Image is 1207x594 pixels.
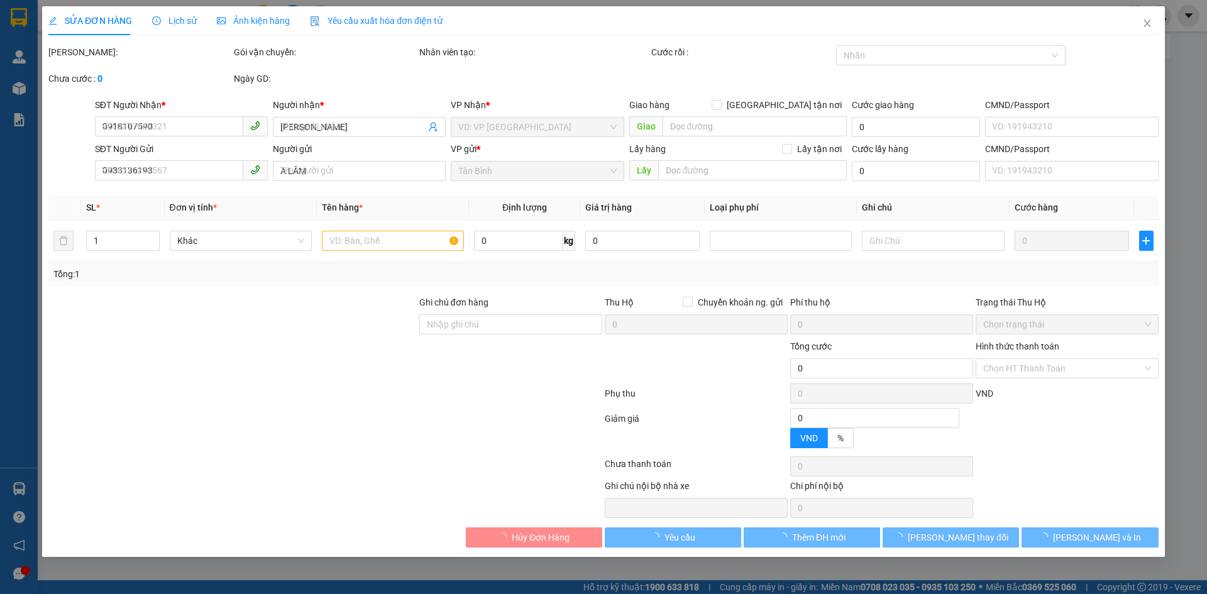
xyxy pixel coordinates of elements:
span: Chọn trạng thái [983,315,1151,334]
span: kg [563,231,575,251]
input: VD: Bàn, Ghế [322,231,464,251]
label: Ghi chú đơn hàng [419,297,488,307]
button: Yêu cầu [605,527,741,547]
input: Ghi Chú [863,231,1005,251]
div: [PERSON_NAME]: [48,45,231,59]
span: Lấy tận nơi [792,142,847,156]
span: VND [800,433,818,443]
th: Loại phụ phí [705,195,857,220]
div: Giảm giá [603,412,789,454]
th: Ghi chú [857,195,1010,220]
span: Lấy [629,160,658,180]
div: Trạng thái Thu Hộ [976,295,1159,309]
div: Người gửi [273,142,446,156]
div: CMND/Passport [985,98,1158,112]
span: Đơn vị tính [170,202,217,212]
span: VP Nhận [451,100,487,110]
button: delete [53,231,74,251]
span: loading [1039,532,1053,541]
span: Chuyển khoản ng. gửi [693,295,788,309]
div: Ngày GD: [234,72,417,85]
div: Phụ thu [603,387,789,409]
div: Chưa thanh toán [603,457,789,479]
span: Yêu cầu xuất hóa đơn điện tử [310,16,443,26]
button: plus [1139,231,1153,251]
span: phone [250,165,260,175]
span: loading [778,532,792,541]
button: Hủy Đơn Hàng [466,527,602,547]
span: % [837,433,844,443]
button: [PERSON_NAME] thay đổi [883,527,1019,547]
div: SĐT Người Nhận [95,98,268,112]
span: picture [217,16,226,25]
span: phone [250,121,260,131]
span: Yêu cầu [664,531,695,544]
span: loading [498,532,512,541]
button: Close [1130,6,1165,41]
span: Thêm ĐH mới [792,531,846,544]
div: Người nhận [273,98,446,112]
span: Thu Hộ [605,297,634,307]
label: Cước lấy hàng [852,144,908,154]
div: Ghi chú nội bộ nhà xe [605,479,788,498]
b: 0 [97,74,102,84]
span: close [1142,18,1152,28]
img: icon [310,16,320,26]
span: [PERSON_NAME] và In [1053,531,1141,544]
div: Chi phí nội bộ [790,479,973,498]
span: Khác [177,231,304,250]
span: SỬA ĐƠN HÀNG [48,16,132,26]
input: 0 [1015,231,1129,251]
div: VP gửi [451,142,624,156]
span: VND [976,388,993,399]
div: Gói vận chuyển: [234,45,417,59]
button: Thêm ĐH mới [744,527,880,547]
input: Ghi chú đơn hàng [419,314,602,334]
span: Lịch sử [152,16,197,26]
span: Tên hàng [322,202,363,212]
span: Định lượng [502,202,547,212]
label: Cước giao hàng [852,100,914,110]
span: Cước hàng [1015,202,1058,212]
div: Tổng: 1 [53,267,466,281]
span: user-add [429,122,439,132]
div: Phí thu hộ [790,295,973,314]
input: Cước lấy hàng [852,161,980,181]
button: [PERSON_NAME] và In [1022,527,1159,547]
span: Lấy hàng [629,144,666,154]
div: Nhân viên tạo: [419,45,649,59]
span: [PERSON_NAME] thay đổi [908,531,1008,544]
input: Dọc đường [663,116,847,136]
span: [GEOGRAPHIC_DATA] tận nơi [722,98,847,112]
span: Hủy Đơn Hàng [512,531,570,544]
input: Cước giao hàng [852,117,980,137]
span: clock-circle [152,16,161,25]
span: plus [1140,236,1152,246]
div: CMND/Passport [985,142,1158,156]
span: Tân Bình [459,162,617,180]
span: Giao hàng [629,100,670,110]
span: Tổng cước [790,341,832,351]
div: Chưa cước : [48,72,231,85]
input: Dọc đường [658,160,847,180]
label: Hình thức thanh toán [976,341,1059,351]
span: Giao [629,116,663,136]
span: Giá trị hàng [585,202,632,212]
span: edit [48,16,57,25]
span: Ảnh kiện hàng [217,16,290,26]
span: loading [894,532,908,541]
div: Cước rồi : [651,45,834,59]
span: loading [651,532,664,541]
span: SL [87,202,97,212]
div: SĐT Người Gửi [95,142,268,156]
